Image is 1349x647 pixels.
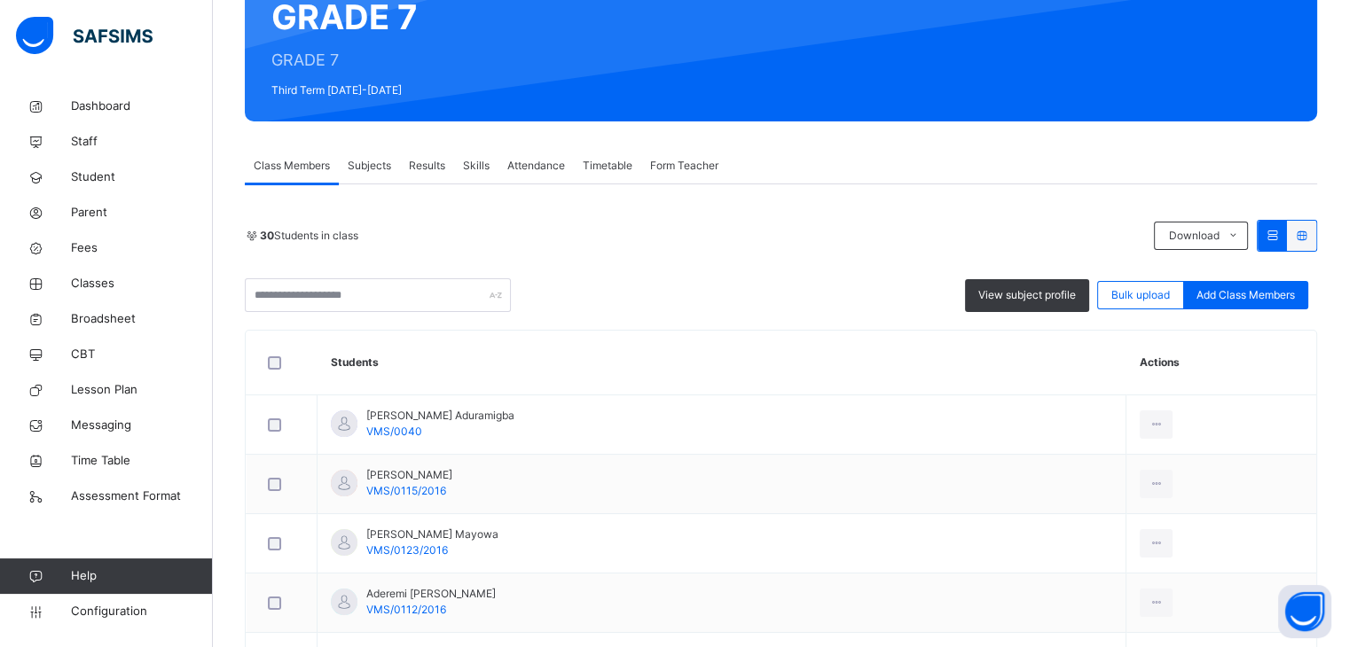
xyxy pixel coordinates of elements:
[71,417,213,434] span: Messaging
[71,452,213,470] span: Time Table
[366,586,496,602] span: Aderemi [PERSON_NAME]
[409,158,445,174] span: Results
[366,484,446,497] span: VMS/0115/2016
[978,287,1076,303] span: View subject profile
[71,346,213,363] span: CBT
[366,408,514,424] span: [PERSON_NAME] Aduramigba
[366,425,422,438] span: VMS/0040
[1126,331,1316,395] th: Actions
[1168,228,1219,244] span: Download
[260,229,274,242] b: 30
[366,467,452,483] span: [PERSON_NAME]
[366,526,498,542] span: [PERSON_NAME] Mayowa
[71,603,212,620] span: Configuration
[254,158,330,174] span: Class Members
[71,310,213,328] span: Broadsheet
[583,158,632,174] span: Timetable
[366,543,448,557] span: VMS/0123/2016
[1111,287,1170,303] span: Bulk upload
[1278,585,1331,638] button: Open asap
[1196,287,1295,303] span: Add Class Members
[507,158,565,174] span: Attendance
[318,331,1126,395] th: Students
[71,168,213,186] span: Student
[366,603,446,616] span: VMS/0112/2016
[650,158,718,174] span: Form Teacher
[71,275,213,292] span: Classes
[16,17,153,54] img: safsims
[71,239,213,257] span: Fees
[71,204,213,222] span: Parent
[71,567,212,585] span: Help
[260,228,358,244] span: Students in class
[71,133,213,151] span: Staff
[71,381,213,399] span: Lesson Plan
[348,158,391,174] span: Subjects
[71,487,213,505] span: Assessment Format
[463,158,490,174] span: Skills
[71,97,213,115] span: Dashboard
